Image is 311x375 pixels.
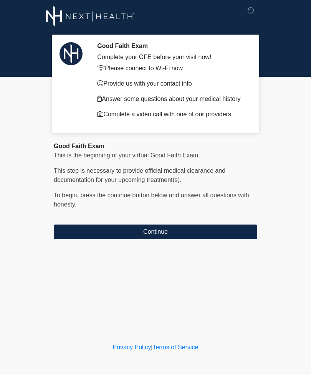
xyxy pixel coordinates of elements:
[97,64,246,73] p: Please connect to Wi-Fi now
[54,142,257,151] div: Good Faith Exam
[54,167,225,183] span: This step is necessary to provide official medical clearance and documentation for your upcoming ...
[151,344,152,350] a: |
[97,110,246,119] p: Complete a video call with one of our providers
[97,53,246,62] div: Complete your GFE before your visit now!
[97,94,246,104] p: Answer some questions about your medical history
[54,192,249,208] span: To begin, ﻿﻿﻿﻿﻿﻿press the continue button below and answer all questions with honesty.
[46,6,135,27] img: Next-Health Logo
[97,42,246,50] h2: Good Faith Exam
[60,42,83,65] img: Agent Avatar
[113,344,151,350] a: Privacy Policy
[97,79,246,88] p: Provide us with your contact info
[54,152,200,159] span: This is the beginning of your virtual Good Faith Exam.
[152,344,198,350] a: Terms of Service
[54,225,257,239] button: Continue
